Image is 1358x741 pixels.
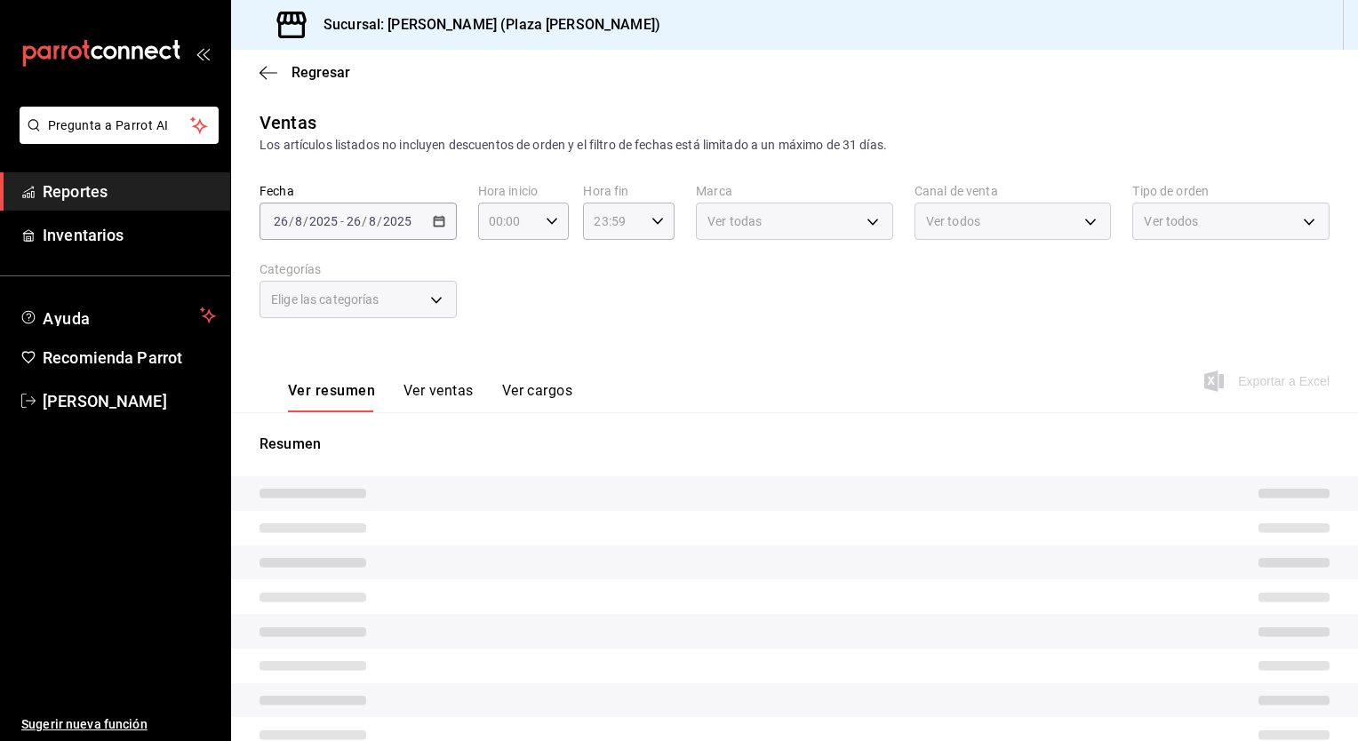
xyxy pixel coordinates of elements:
[502,382,573,412] button: Ver cargos
[340,214,344,228] span: -
[20,107,219,144] button: Pregunta a Parrot AI
[260,109,316,136] div: Ventas
[289,214,294,228] span: /
[292,64,350,81] span: Regresar
[294,214,303,228] input: --
[43,348,182,367] font: Recomienda Parrot
[309,14,660,36] h3: Sucursal: [PERSON_NAME] (Plaza [PERSON_NAME])
[707,212,762,230] span: Ver todas
[303,214,308,228] span: /
[260,136,1330,155] div: Los artículos listados no incluyen descuentos de orden y el filtro de fechas está limitado a un m...
[48,116,191,135] span: Pregunta a Parrot AI
[382,214,412,228] input: ----
[478,185,570,197] label: Hora inicio
[271,291,379,308] span: Elige las categorías
[362,214,367,228] span: /
[346,214,362,228] input: --
[12,129,219,147] a: Pregunta a Parrot AI
[273,214,289,228] input: --
[288,382,572,412] div: Pestañas de navegación
[43,226,124,244] font: Inventarios
[696,185,893,197] label: Marca
[260,185,457,197] label: Fecha
[377,214,382,228] span: /
[368,214,377,228] input: --
[1132,185,1330,197] label: Tipo de orden
[915,185,1112,197] label: Canal de venta
[43,305,193,326] span: Ayuda
[260,434,1330,455] p: Resumen
[21,717,148,731] font: Sugerir nueva función
[260,263,457,275] label: Categorías
[288,382,375,400] font: Ver resumen
[43,182,108,201] font: Reportes
[1144,212,1198,230] span: Ver todos
[403,382,474,412] button: Ver ventas
[260,64,350,81] button: Regresar
[43,392,167,410] font: [PERSON_NAME]
[308,214,339,228] input: ----
[583,185,675,197] label: Hora fin
[196,46,210,60] button: open_drawer_menu
[926,212,980,230] span: Ver todos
